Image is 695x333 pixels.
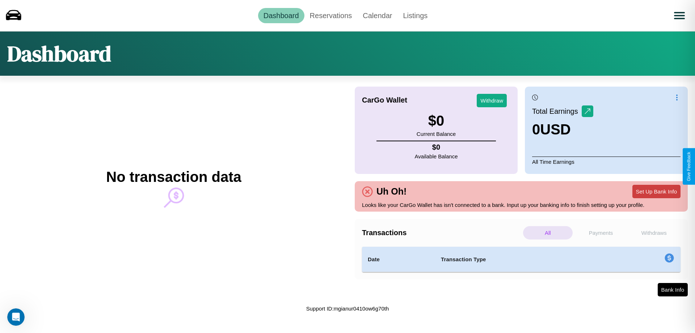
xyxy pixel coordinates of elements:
[417,129,456,139] p: Current Balance
[304,8,358,23] a: Reservations
[258,8,304,23] a: Dashboard
[362,229,521,237] h4: Transactions
[7,308,25,326] iframe: Intercom live chat
[106,169,241,185] h2: No transaction data
[532,157,681,167] p: All Time Earnings
[362,200,681,210] p: Looks like your CarGo Wallet has isn't connected to a bank. Input up your banking info to finish ...
[373,186,410,197] h4: Uh Oh!
[417,113,456,129] h3: $ 0
[532,121,593,138] h3: 0 USD
[415,151,458,161] p: Available Balance
[669,5,690,26] button: Open menu
[415,143,458,151] h4: $ 0
[523,226,573,240] p: All
[368,255,429,264] h4: Date
[357,8,397,23] a: Calendar
[629,226,679,240] p: Withdraws
[686,152,691,181] div: Give Feedback
[632,185,681,198] button: Set Up Bank Info
[576,226,626,240] p: Payments
[658,283,688,296] button: Bank Info
[477,94,507,107] button: Withdraw
[7,39,111,68] h1: Dashboard
[441,255,605,264] h4: Transaction Type
[362,96,407,104] h4: CarGo Wallet
[306,304,389,313] p: Support ID: mgianur0410ow6g70th
[397,8,433,23] a: Listings
[532,105,582,118] p: Total Earnings
[362,247,681,272] table: simple table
